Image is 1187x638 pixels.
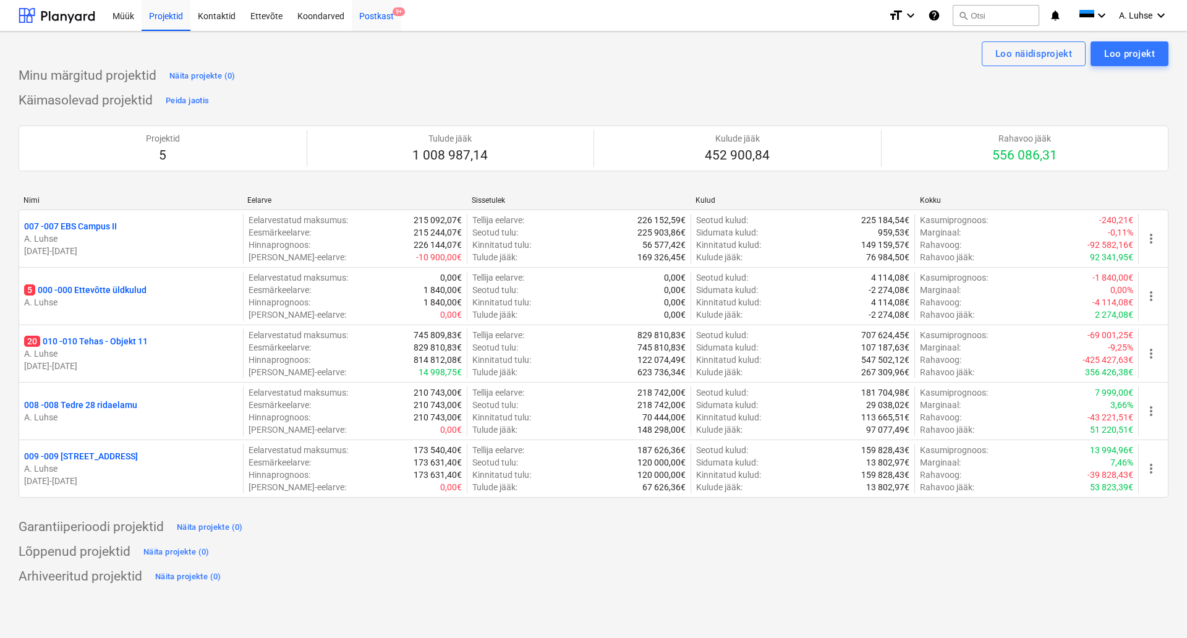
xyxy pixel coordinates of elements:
[920,214,988,226] p: Kasumiprognoos :
[24,284,35,296] span: 5
[920,366,974,378] p: Rahavoo jääk :
[642,481,686,493] p: 67 626,36€
[1095,386,1133,399] p: 7 999,00€
[146,147,180,164] p: 5
[24,411,238,423] p: A. Luhse
[440,308,462,321] p: 0,00€
[696,196,909,205] div: Kulud
[696,411,761,423] p: Kinnitatud kulud :
[249,329,348,341] p: Eelarvestatud maksumus :
[1110,284,1133,296] p: 0,00%
[249,284,311,296] p: Eesmärkeelarve :
[637,469,686,481] p: 120 000,00€
[472,444,524,456] p: Tellija eelarve :
[1091,41,1168,66] button: Loo projekt
[866,399,909,411] p: 29 038,02€
[24,335,148,347] p: 010 - 010 Tehas - Objekt 11
[1144,231,1159,246] span: more_vert
[249,214,348,226] p: Eelarvestatud maksumus :
[1090,251,1133,263] p: 92 341,95€
[419,366,462,378] p: 14 998,75€
[696,456,758,469] p: Sidumata kulud :
[249,341,311,354] p: Eesmärkeelarve :
[24,475,238,487] p: [DATE] - [DATE]
[472,329,524,341] p: Tellija eelarve :
[664,271,686,284] p: 0,00€
[24,347,238,360] p: A. Luhse
[249,469,310,481] p: Hinnaprognoos :
[1095,308,1133,321] p: 2 274,08€
[920,456,961,469] p: Marginaal :
[414,226,462,239] p: 215 244,07€
[472,284,518,296] p: Seotud tulu :
[24,399,238,423] div: 008 -008 Tedre 28 ridaelamuA. Luhse
[920,354,961,366] p: Rahavoog :
[393,7,405,16] span: 9+
[696,251,742,263] p: Kulude jääk :
[414,399,462,411] p: 210 743,00€
[1110,456,1133,469] p: 7,46%
[24,360,238,372] p: [DATE] - [DATE]
[143,545,210,559] div: Näita projekte (0)
[637,366,686,378] p: 623 736,34€
[982,41,1086,66] button: Loo näidisprojekt
[1108,226,1133,239] p: -0,11%
[696,214,748,226] p: Seotud kulud :
[637,251,686,263] p: 169 326,45€
[412,132,488,145] p: Tulude jääk
[24,450,238,487] div: 009 -009 [STREET_ADDRESS]A. Luhse[DATE]-[DATE]
[24,335,238,372] div: 20010 -010 Tehas - Objekt 11A. Luhse[DATE]-[DATE]
[1087,239,1133,251] p: -92 582,16€
[1144,346,1159,361] span: more_vert
[472,481,517,493] p: Tulude jääk :
[249,308,346,321] p: [PERSON_NAME]-eelarve :
[861,214,909,226] p: 225 184,54€
[696,329,748,341] p: Seotud kulud :
[414,386,462,399] p: 210 743,00€
[1085,366,1133,378] p: 356 426,38€
[472,399,518,411] p: Seotud tulu :
[1125,579,1187,638] div: Vestlusvidin
[1144,404,1159,419] span: more_vert
[869,308,909,321] p: -2 274,08€
[1104,46,1155,62] div: Loo projekt
[166,66,239,86] button: Näita projekte (0)
[472,341,518,354] p: Seotud tulu :
[19,92,153,109] p: Käimasolevad projektid
[249,481,346,493] p: [PERSON_NAME]-eelarve :
[152,567,224,587] button: Näita projekte (0)
[423,284,462,296] p: 1 840,00€
[24,284,147,296] p: 000 - 000 Ettevõtte üldkulud
[664,296,686,308] p: 0,00€
[869,284,909,296] p: -2 274,08€
[249,251,346,263] p: [PERSON_NAME]-eelarve :
[861,469,909,481] p: 159 828,43€
[249,296,310,308] p: Hinnaprognoos :
[696,341,758,354] p: Sidumata kulud :
[642,411,686,423] p: 70 444,00€
[637,444,686,456] p: 187 626,36€
[440,481,462,493] p: 0,00€
[249,444,348,456] p: Eelarvestatud maksumus :
[637,423,686,436] p: 148 298,00€
[472,411,531,423] p: Kinnitatud tulu :
[24,245,238,257] p: [DATE] - [DATE]
[920,411,961,423] p: Rahavoog :
[414,444,462,456] p: 173 540,40€
[1108,341,1133,354] p: -9,25%
[696,284,758,296] p: Sidumata kulud :
[920,284,961,296] p: Marginaal :
[249,423,346,436] p: [PERSON_NAME]-eelarve :
[1087,469,1133,481] p: -39 828,43€
[412,147,488,164] p: 1 008 987,14
[920,296,961,308] p: Rahavoog :
[177,521,243,535] div: Näita projekte (0)
[696,226,758,239] p: Sidumata kulud :
[696,366,742,378] p: Kulude jääk :
[414,239,462,251] p: 226 144,07€
[414,469,462,481] p: 173 631,40€
[414,456,462,469] p: 173 631,40€
[861,329,909,341] p: 707 624,45€
[472,308,517,321] p: Tulude jääk :
[19,568,142,585] p: Arhiveeritud projektid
